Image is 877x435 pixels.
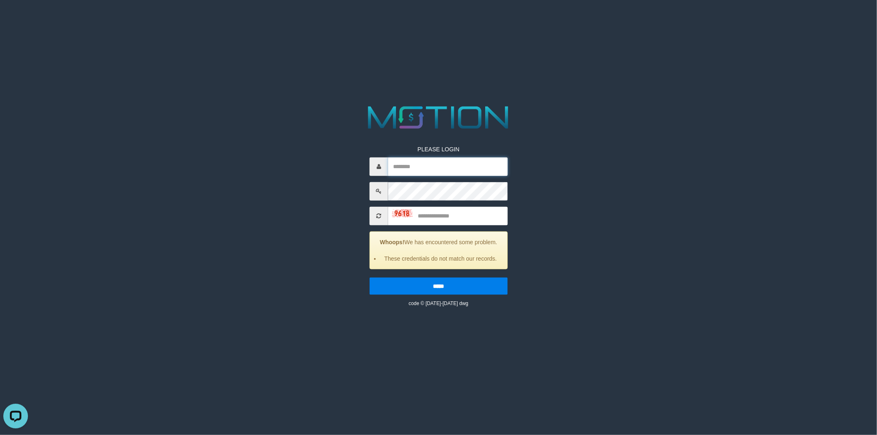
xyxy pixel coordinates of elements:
[409,300,468,306] small: code © [DATE]-[DATE] dwg
[370,145,508,153] p: PLEASE LOGIN
[3,3,28,28] button: Open LiveChat chat widget
[370,231,508,269] div: We has encountered some problem.
[380,238,405,245] strong: Whoops!
[392,209,413,217] img: captcha
[380,254,501,262] li: These credentials do not match our records.
[362,102,515,133] img: MOTION_logo.png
